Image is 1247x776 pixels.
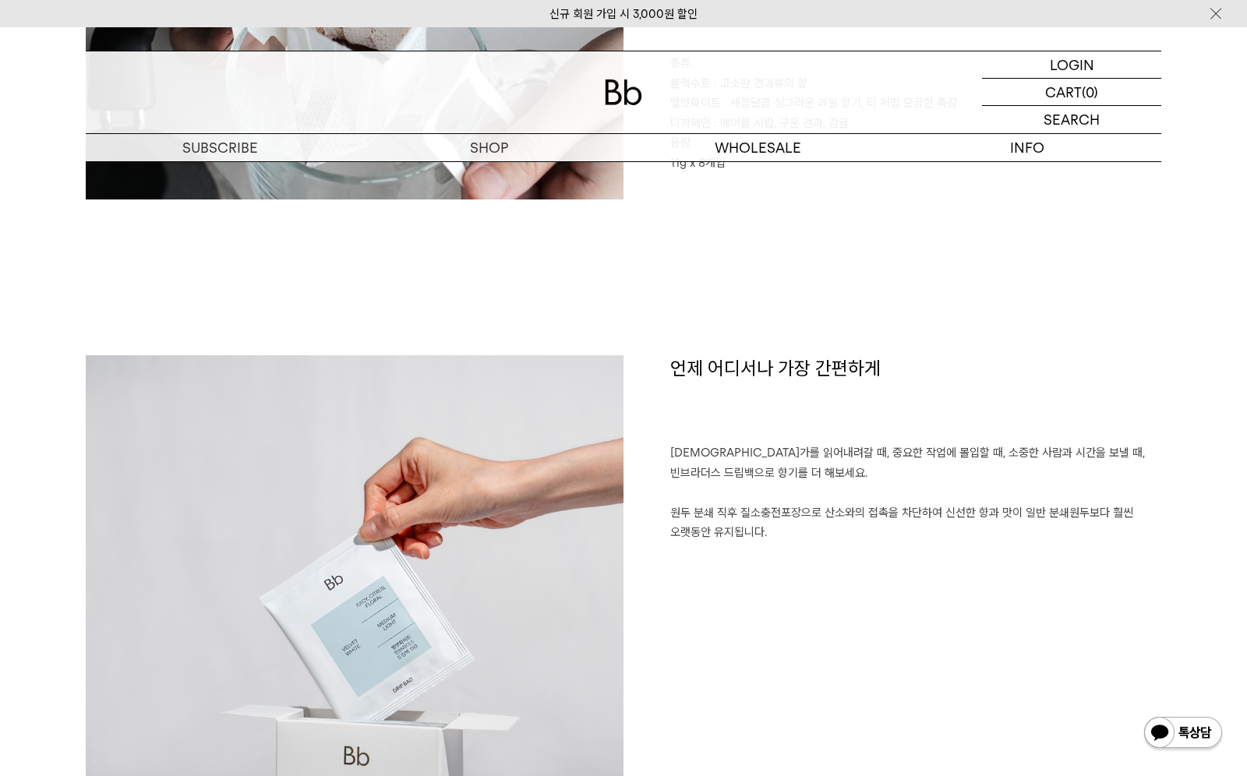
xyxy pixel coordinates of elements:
[1143,715,1224,753] img: 카카오톡 채널 1:1 채팅 버튼
[1082,79,1098,105] p: (0)
[1050,51,1094,78] p: LOGIN
[1044,106,1100,133] p: SEARCH
[355,134,623,161] a: SHOP
[549,7,698,21] a: 신규 회원 가입 시 3,000원 할인
[1045,79,1082,105] p: CART
[982,79,1161,106] a: CART (0)
[670,355,1161,444] h1: 언제 어디서나 가장 간편하게
[892,134,1161,161] p: INFO
[623,134,892,161] p: WHOLESALE
[605,79,642,105] img: 로고
[670,443,1161,543] p: [DEMOGRAPHIC_DATA]가를 읽어내려갈 때, 중요한 작업에 몰입할 때, 소중한 사람과 시간을 보낼 때, 빈브라더스 드립백으로 향기를 더 해보세요. 원두 분쇄 직후 질...
[86,134,355,161] a: SUBSCRIBE
[982,51,1161,79] a: LOGIN
[670,156,726,170] span: 11g x 8개입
